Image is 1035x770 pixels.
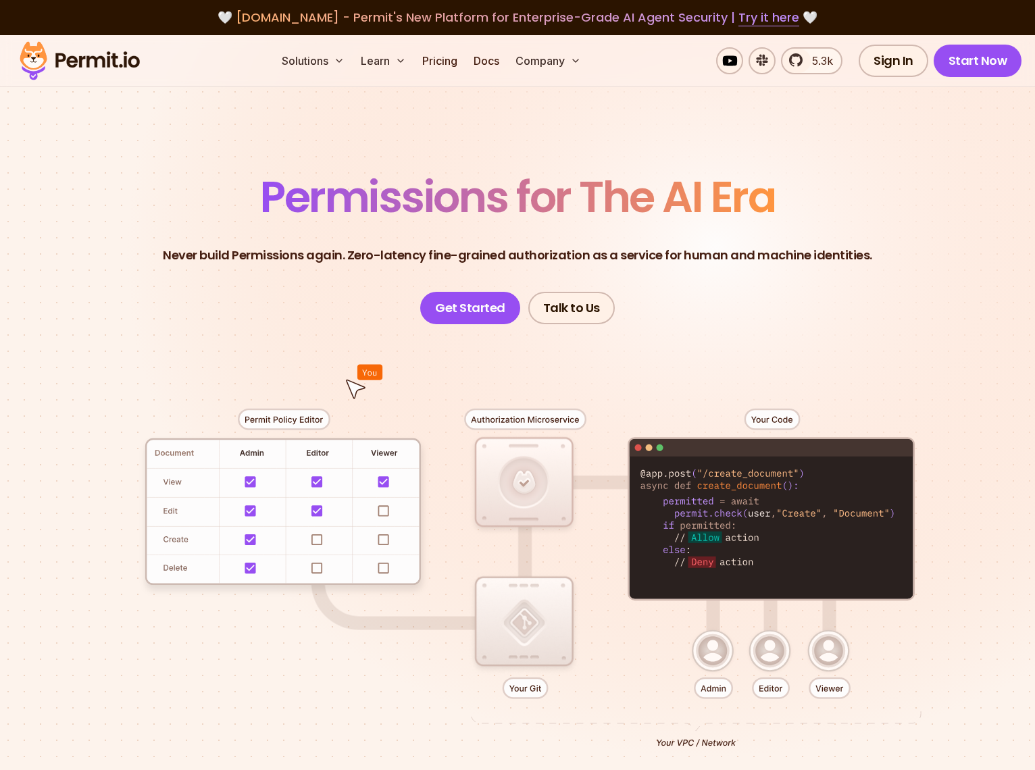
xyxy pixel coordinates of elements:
[163,246,872,265] p: Never build Permissions again. Zero-latency fine-grained authorization as a service for human and...
[738,9,799,26] a: Try it here
[859,45,928,77] a: Sign In
[417,47,463,74] a: Pricing
[528,292,615,324] a: Talk to Us
[236,9,799,26] span: [DOMAIN_NAME] - Permit's New Platform for Enterprise-Grade AI Agent Security |
[355,47,411,74] button: Learn
[804,53,833,69] span: 5.3k
[32,8,1003,27] div: 🤍 🤍
[260,167,775,227] span: Permissions for The AI Era
[420,292,520,324] a: Get Started
[14,38,146,84] img: Permit logo
[510,47,586,74] button: Company
[934,45,1022,77] a: Start Now
[781,47,842,74] a: 5.3k
[276,47,350,74] button: Solutions
[468,47,505,74] a: Docs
